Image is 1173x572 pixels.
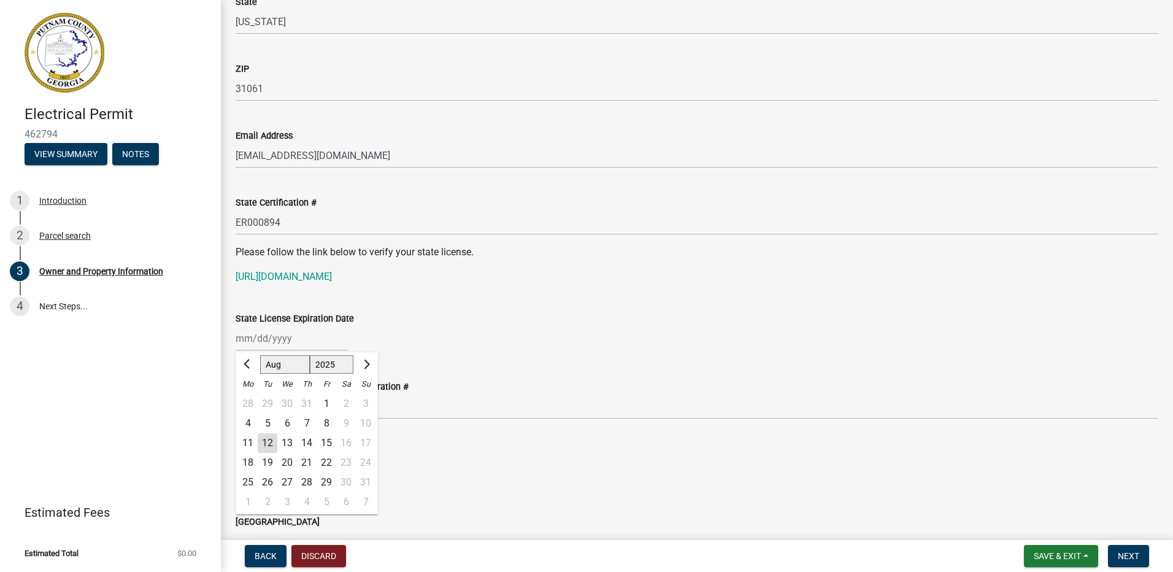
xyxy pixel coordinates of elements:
[297,433,317,453] div: 14
[238,374,258,394] div: Mo
[236,326,348,351] input: mm/dd/yyyy
[336,374,356,394] div: Sa
[1108,545,1149,567] button: Next
[1024,545,1098,567] button: Save & Exit
[317,374,336,394] div: Fr
[236,199,317,207] label: State Certification #
[258,433,277,453] div: Tuesday, August 12, 2025
[238,473,258,492] div: Monday, August 25, 2025
[25,150,107,160] wm-modal-confirm: Summary
[277,374,297,394] div: We
[317,492,336,512] div: 5
[177,549,196,557] span: $0.00
[297,374,317,394] div: Th
[291,545,346,567] button: Discard
[236,315,354,323] label: State License Expiration Date
[236,132,293,141] label: Email Address
[277,433,297,453] div: Wednesday, August 13, 2025
[258,492,277,512] div: 2
[297,394,317,414] div: Thursday, July 31, 2025
[238,414,258,433] div: Monday, August 4, 2025
[238,492,258,512] div: 1
[297,492,317,512] div: 4
[112,150,159,160] wm-modal-confirm: Notes
[238,433,258,453] div: Monday, August 11, 2025
[1118,551,1139,561] span: Next
[258,453,277,473] div: 19
[238,492,258,512] div: Monday, September 1, 2025
[297,492,317,512] div: Thursday, September 4, 2025
[258,394,277,414] div: Tuesday, July 29, 2025
[255,551,277,561] span: Back
[258,433,277,453] div: 12
[25,143,107,165] button: View Summary
[245,545,287,567] button: Back
[10,261,29,281] div: 3
[317,473,336,492] div: Friday, August 29, 2025
[297,414,317,433] div: 7
[277,492,297,512] div: Wednesday, September 3, 2025
[258,374,277,394] div: Tu
[277,394,297,414] div: Wednesday, July 30, 2025
[297,473,317,492] div: Thursday, August 28, 2025
[238,394,258,414] div: 28
[25,549,79,557] span: Estimated Total
[236,245,1158,260] p: Please follow the link below to verify your state license.
[317,492,336,512] div: Friday, September 5, 2025
[297,453,317,473] div: Thursday, August 21, 2025
[317,414,336,433] div: Friday, August 8, 2025
[236,65,249,74] label: ZIP
[277,453,297,473] div: Wednesday, August 20, 2025
[236,271,332,282] a: [URL][DOMAIN_NAME]
[258,414,277,433] div: 5
[277,492,297,512] div: 3
[297,473,317,492] div: 28
[277,414,297,433] div: 6
[297,433,317,453] div: Thursday, August 14, 2025
[277,453,297,473] div: 20
[258,492,277,512] div: Tuesday, September 2, 2025
[260,355,310,374] select: Select month
[25,13,104,93] img: Putnam County, Georgia
[39,196,87,205] div: Introduction
[10,296,29,316] div: 4
[238,394,258,414] div: Monday, July 28, 2025
[25,106,211,123] h4: Electrical Permit
[356,374,375,394] div: Su
[317,394,336,414] div: 1
[258,473,277,492] div: 26
[39,231,91,240] div: Parcel search
[10,500,201,525] a: Estimated Fees
[297,414,317,433] div: Thursday, August 7, 2025
[317,453,336,473] div: Friday, August 22, 2025
[317,473,336,492] div: 29
[317,453,336,473] div: 22
[297,453,317,473] div: 21
[258,414,277,433] div: Tuesday, August 5, 2025
[238,453,258,473] div: Monday, August 18, 2025
[310,355,354,374] select: Select year
[277,433,297,453] div: 13
[358,355,373,374] button: Next month
[297,394,317,414] div: 31
[10,226,29,245] div: 2
[112,143,159,165] button: Notes
[277,473,297,492] div: 27
[240,355,255,374] button: Previous month
[317,394,336,414] div: Friday, August 1, 2025
[258,453,277,473] div: Tuesday, August 19, 2025
[277,473,297,492] div: Wednesday, August 27, 2025
[258,394,277,414] div: 29
[10,191,29,211] div: 1
[317,414,336,433] div: 8
[25,128,196,140] span: 462794
[238,473,258,492] div: 25
[1034,551,1081,561] span: Save & Exit
[238,414,258,433] div: 4
[317,433,336,453] div: Friday, August 15, 2025
[277,414,297,433] div: Wednesday, August 6, 2025
[39,267,163,276] div: Owner and Property Information
[277,394,297,414] div: 30
[258,473,277,492] div: Tuesday, August 26, 2025
[238,453,258,473] div: 18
